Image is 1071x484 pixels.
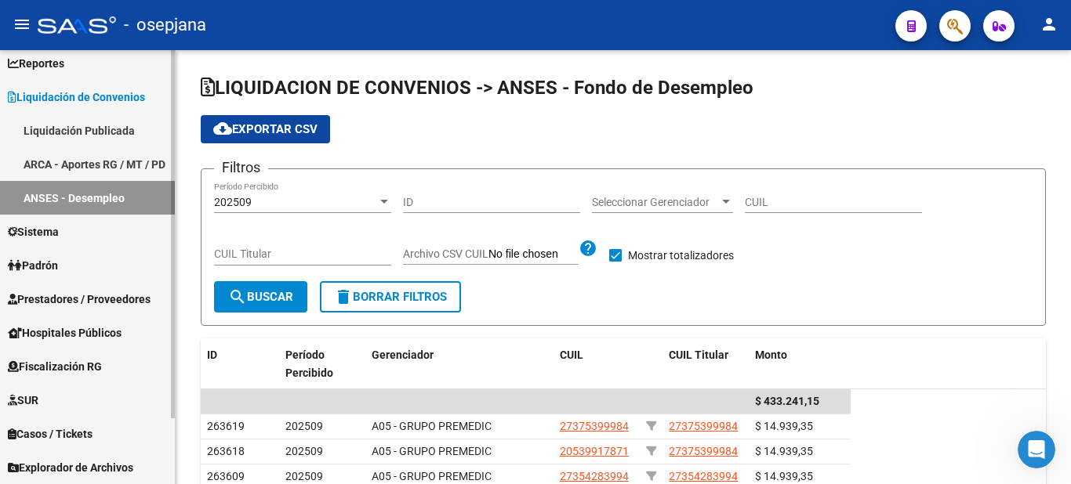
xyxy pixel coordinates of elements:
[207,420,245,432] span: 263619
[285,445,323,457] span: 202509
[669,470,738,482] span: 27354283994
[372,470,492,482] span: A05 - GRUPO PREMEDIC
[755,470,813,482] span: $ 14.939,35
[320,281,461,312] button: Borrar Filtros
[560,349,583,361] span: CUIL
[8,459,133,476] span: Explorador de Archivos
[8,88,145,106] span: Liquidación de Convenios
[488,247,579,262] input: Archivo CSV CUIL
[663,338,749,390] datatable-header-cell: CUIL Titular
[201,115,330,143] button: Exportar CSV
[214,157,268,179] h3: Filtros
[372,445,492,457] span: A05 - GRUPO PREMEDIC
[8,358,102,375] span: Fiscalización RG
[372,420,492,432] span: A05 - GRUPO PREMEDIC
[8,223,59,240] span: Sistema
[669,420,738,432] span: 27375399984
[201,77,753,99] span: LIQUIDACION DE CONVENIOS -> ANSES - Fondo de Desempleo
[755,395,819,407] span: $ 433.241,15
[334,290,447,304] span: Borrar Filtros
[214,281,307,312] button: Buscar
[560,420,629,432] span: 27375399984
[334,287,353,306] mat-icon: delete
[8,324,122,341] span: Hospitales Públicos
[279,338,365,390] datatable-header-cell: Período Percibido
[1018,431,1055,468] iframe: Intercom live chat
[365,338,554,390] datatable-header-cell: Gerenciador
[8,291,151,308] span: Prestadores / Proveedores
[207,470,245,482] span: 263609
[285,470,323,482] span: 202509
[579,239,597,258] mat-icon: help
[228,287,247,306] mat-icon: search
[8,392,38,409] span: SUR
[207,445,245,457] span: 263618
[560,470,629,482] span: 27354283994
[213,119,232,138] mat-icon: cloud_download
[201,338,279,390] datatable-header-cell: ID
[592,196,719,209] span: Seleccionar Gerenciador
[13,15,31,34] mat-icon: menu
[213,122,318,136] span: Exportar CSV
[8,55,64,72] span: Reportes
[628,246,734,265] span: Mostrar totalizadores
[560,445,629,457] span: 20539917871
[207,349,217,361] span: ID
[372,349,434,361] span: Gerenciador
[285,349,333,379] span: Período Percibido
[669,445,738,457] span: 27375399984
[755,445,813,457] span: $ 14.939,35
[1040,15,1058,34] mat-icon: person
[214,196,252,208] span: 202509
[8,425,93,442] span: Casos / Tickets
[554,338,640,390] datatable-header-cell: CUIL
[124,8,206,42] span: - osepjana
[755,420,813,432] span: $ 14.939,35
[749,338,851,390] datatable-header-cell: Monto
[285,420,323,432] span: 202509
[755,349,787,361] span: Monto
[403,247,488,260] span: Archivo CSV CUIL
[228,290,293,304] span: Buscar
[669,349,728,361] span: CUIL Titular
[8,257,58,274] span: Padrón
